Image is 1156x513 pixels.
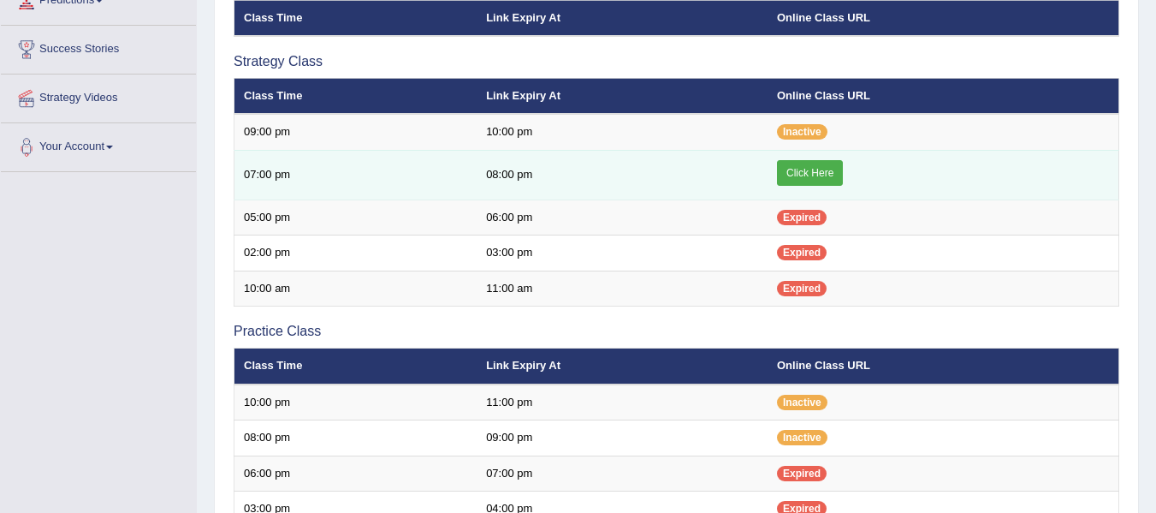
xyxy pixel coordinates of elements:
td: 07:00 pm [234,150,477,200]
h3: Practice Class [234,324,1119,339]
span: Expired [777,466,827,481]
td: 07:00 pm [477,456,768,492]
a: Click Here [777,160,843,186]
a: Strategy Videos [1,75,196,117]
a: Success Stories [1,26,196,69]
td: 11:00 pm [477,385,768,421]
a: Your Account [1,123,196,166]
span: Expired [777,281,827,296]
th: Online Class URL [768,78,1119,114]
h3: Strategy Class [234,54,1119,69]
span: Inactive [777,430,827,445]
td: 10:00 pm [477,114,768,150]
th: Class Time [234,78,477,114]
td: 06:00 pm [477,200,768,236]
td: 03:00 pm [477,236,768,271]
span: Inactive [777,124,827,140]
td: 05:00 pm [234,200,477,236]
span: Expired [777,210,827,225]
td: 09:00 pm [477,421,768,456]
td: 08:00 pm [234,421,477,456]
th: Online Class URL [768,349,1119,385]
span: Expired [777,245,827,260]
td: 08:00 pm [477,150,768,200]
td: 09:00 pm [234,114,477,150]
th: Class Time [234,349,477,385]
td: 06:00 pm [234,456,477,492]
td: 10:00 am [234,271,477,307]
th: Link Expiry At [477,349,768,385]
th: Link Expiry At [477,78,768,114]
td: 10:00 pm [234,385,477,421]
td: 11:00 am [477,271,768,307]
span: Inactive [777,395,827,410]
td: 02:00 pm [234,236,477,271]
